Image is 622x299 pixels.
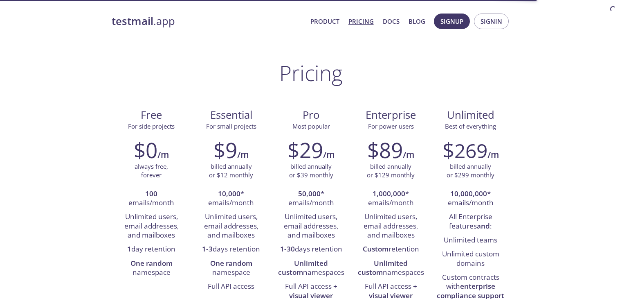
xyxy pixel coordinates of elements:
h2: $0 [134,138,157,162]
p: billed annually or $12 monthly [209,162,253,180]
span: Enterprise [357,108,424,122]
li: Unlimited users, email addresses, and mailboxes [277,210,345,242]
span: Pro [278,108,344,122]
span: Most popular [292,122,330,130]
button: Signup [434,14,470,29]
h6: /m [487,148,499,162]
li: All Enterprise features : [437,210,504,233]
h6: /m [157,148,169,162]
p: always free, forever [135,162,168,180]
h6: /m [237,148,249,162]
li: * emails/month [437,187,504,211]
li: retention [357,242,424,256]
strong: testmail [112,14,153,28]
strong: 1-3 [202,244,213,254]
li: namespaces [357,257,424,280]
strong: Unlimited custom [358,258,408,277]
span: Signup [440,16,463,27]
li: day retention [118,242,185,256]
span: For side projects [128,122,175,130]
strong: 1,000,000 [373,189,405,198]
a: testmail.app [112,14,304,28]
span: For small projects [206,122,256,130]
li: days retention [277,242,345,256]
li: * emails/month [277,187,345,211]
strong: 100 [145,189,157,198]
li: * emails/month [357,187,424,211]
li: Unlimited users, email addresses, and mailboxes [118,210,185,242]
a: Product [310,16,339,27]
strong: 10,000,000 [450,189,487,198]
h6: /m [323,148,335,162]
h2: $9 [213,138,237,162]
strong: Unlimited custom [278,258,328,277]
span: Essential [198,108,265,122]
span: Signin [481,16,502,27]
strong: 50,000 [298,189,321,198]
li: Unlimited users, email addresses, and mailboxes [198,210,265,242]
p: billed annually or $39 monthly [289,162,333,180]
li: emails/month [118,187,185,211]
strong: One random [130,258,173,268]
li: Unlimited users, email addresses, and mailboxes [357,210,424,242]
p: billed annually or $299 monthly [447,162,494,180]
button: Signin [474,14,509,29]
h6: /m [403,148,414,162]
li: days retention [198,242,265,256]
h2: $ [442,138,487,162]
h2: $89 [367,138,403,162]
span: 269 [454,137,487,164]
li: namespace [118,257,185,280]
strong: and [477,221,490,231]
span: Free [118,108,185,122]
li: * emails/month [198,187,265,211]
strong: One random [210,258,252,268]
strong: Custom [363,244,388,254]
h1: Pricing [279,61,343,85]
span: Best of everything [445,122,496,130]
a: Docs [383,16,400,27]
h2: $29 [287,138,323,162]
li: Unlimited teams [437,233,504,247]
li: Full API access [198,280,265,294]
li: namespaces [277,257,345,280]
li: namespace [198,257,265,280]
strong: 1-30 [280,244,295,254]
p: billed annually or $129 monthly [367,162,415,180]
li: Unlimited custom domains [437,247,504,271]
strong: 10,000 [218,189,240,198]
span: For power users [368,122,414,130]
span: Unlimited [447,108,494,122]
strong: 1 [127,244,131,254]
a: Pricing [348,16,374,27]
a: Blog [409,16,425,27]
